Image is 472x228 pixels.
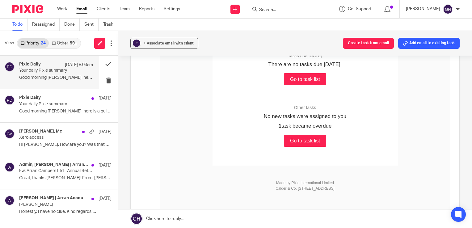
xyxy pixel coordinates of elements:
[65,62,93,68] p: [DATE] 8:03am
[104,170,186,176] p: Other tasks
[124,200,166,212] a: Go to task list
[12,5,43,13] img: Pixie
[99,162,112,168] p: [DATE]
[19,95,41,100] h4: Pixie Daily
[348,7,372,11] span: Get Support
[343,38,394,49] button: Create task from email
[406,6,440,12] p: [PERSON_NAME]
[121,87,127,93] strong: 23
[19,62,41,67] h4: Pixie Daily
[32,19,60,31] a: Reassigned
[12,19,27,31] a: To do
[118,188,121,194] strong: 1
[19,68,78,73] p: Your daily Pixie summary
[19,209,112,214] p: Honestly, I have no clue. Kind regards, ...
[130,38,198,49] button: ? + Associate email with client
[108,118,182,124] p: Tasks due [DATE]
[443,4,453,14] img: svg%3E
[19,135,93,140] p: Xero access
[18,38,49,48] a: Priority24
[133,40,140,47] div: ?
[19,109,112,114] p: Good morning [PERSON_NAME], here is a quick overview of...
[108,126,182,134] p: There are no tasks due [DATE].
[76,6,87,12] a: Email
[120,6,130,12] a: Team
[398,38,460,49] button: Add email to existing task
[5,95,15,105] img: svg%3E
[164,6,180,12] a: Settings
[19,142,112,147] p: Hi [PERSON_NAME], How are you? Was that all good...
[70,41,77,45] div: 99+
[19,75,93,80] p: Good morning [PERSON_NAME], here is a quick overview of...
[5,62,15,72] img: svg%3E
[104,178,186,186] p: No new tasks were assigned to you
[99,129,112,135] p: [DATE]
[19,175,112,181] p: Great, thanks [PERSON_NAME]! From: [PERSON_NAME] | Arran...
[99,86,191,94] p: You have emails in your priority folder
[104,187,186,195] p: task became overdue
[41,41,46,45] div: 24
[144,41,194,45] span: + Associate email with client
[5,129,15,139] img: svg%3E
[19,196,88,201] h4: [PERSON_NAME] | Arran Accountants, [PERSON_NAME] | Arran Accountants
[5,162,15,172] img: svg%3E
[99,78,191,85] p: Email inbox
[259,7,314,13] input: Search
[99,95,112,101] p: [DATE]
[99,196,112,202] p: [DATE]
[19,168,93,174] p: Fw: Arran Campers Ltd - Annual Returns
[103,19,118,31] a: Trash
[19,102,93,107] p: Your daily Pixie summary
[97,6,110,12] a: Clients
[139,6,154,12] a: Reports
[124,138,166,150] a: Go to task list
[62,37,229,56] h3: Good morning [PERSON_NAME], here is a quick overview of your assignments on Arran Accountants.
[5,40,14,46] span: View
[57,6,67,12] a: Work
[19,162,88,167] h4: Admin, [PERSON_NAME] | Arran Accountants
[49,38,80,48] a: Other99+
[128,9,162,19] img: Pixie
[84,19,99,31] a: Sent
[5,196,15,205] img: svg%3E
[64,19,80,31] a: Done
[19,202,93,207] p: [PERSON_NAME]
[19,129,62,134] h4: [PERSON_NAME], Me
